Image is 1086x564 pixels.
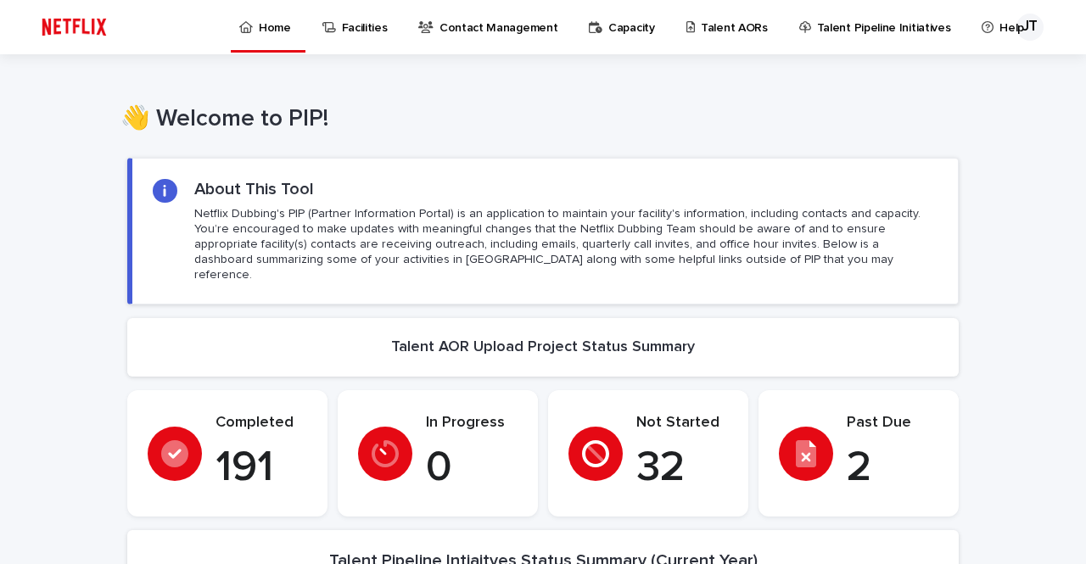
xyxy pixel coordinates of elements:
[426,414,518,433] p: In Progress
[636,443,728,494] p: 32
[426,443,518,494] p: 0
[391,338,695,357] h2: Talent AOR Upload Project Status Summary
[34,10,115,44] img: ifQbXi3ZQGMSEF7WDB7W
[216,443,307,494] p: 191
[847,443,938,494] p: 2
[194,206,938,283] p: Netflix Dubbing's PIP (Partner Information Portal) is an application to maintain your facility's ...
[216,414,307,433] p: Completed
[120,105,952,134] h1: 👋 Welcome to PIP!
[636,414,728,433] p: Not Started
[194,179,314,199] h2: About This Tool
[847,414,938,433] p: Past Due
